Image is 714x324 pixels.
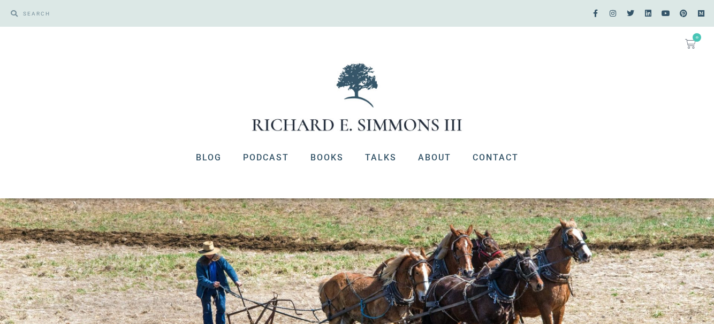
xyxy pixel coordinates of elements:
a: Blog [185,144,232,172]
a: About [407,144,462,172]
span: 0 [693,33,701,42]
a: Talks [354,144,407,172]
a: Podcast [232,144,300,172]
a: 0 [672,32,709,56]
a: Contact [462,144,529,172]
input: SEARCH [18,5,352,21]
a: Books [300,144,354,172]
